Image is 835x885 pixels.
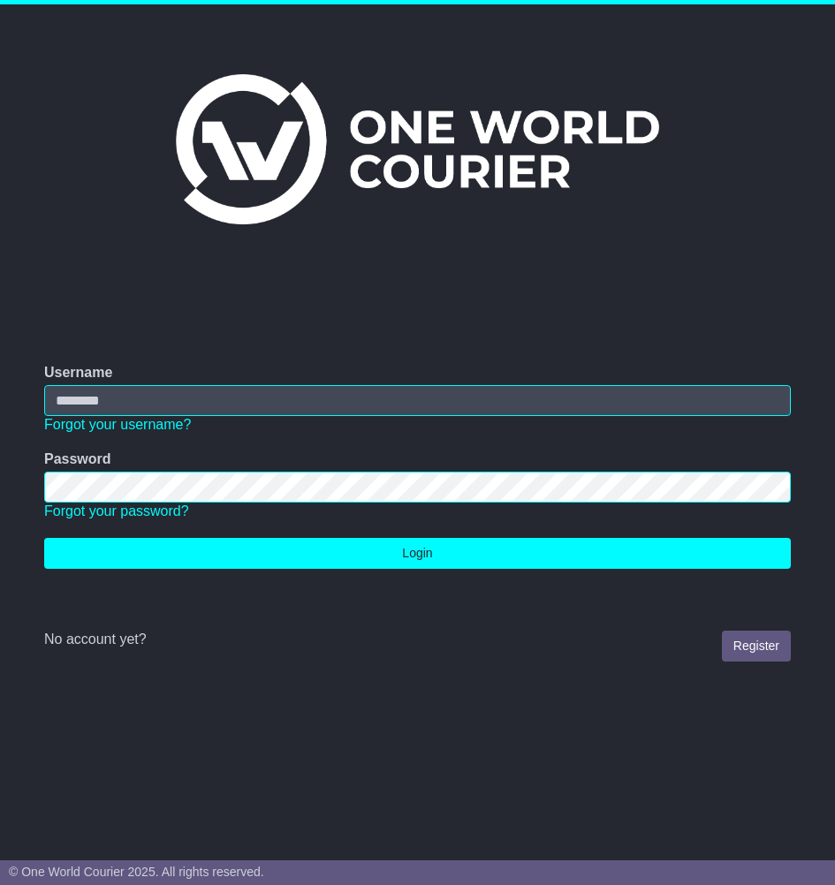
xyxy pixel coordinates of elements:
span: © One World Courier 2025. All rights reserved. [9,865,264,879]
a: Forgot your password? [44,503,189,518]
img: One World [176,74,658,224]
div: No account yet? [44,631,791,647]
label: Username [44,364,112,381]
a: Register [722,631,791,662]
label: Password [44,450,111,467]
button: Login [44,538,791,569]
a: Forgot your username? [44,417,191,432]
